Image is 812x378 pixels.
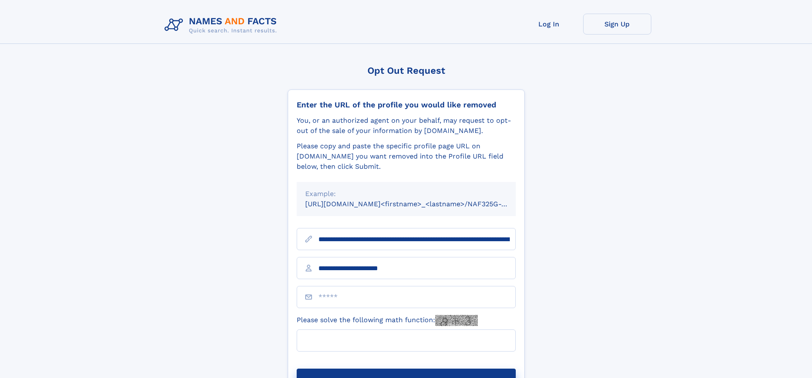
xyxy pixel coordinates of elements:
[583,14,651,35] a: Sign Up
[161,14,284,37] img: Logo Names and Facts
[297,141,516,172] div: Please copy and paste the specific profile page URL on [DOMAIN_NAME] you want removed into the Pr...
[297,100,516,110] div: Enter the URL of the profile you would like removed
[305,200,532,208] small: [URL][DOMAIN_NAME]<firstname>_<lastname>/NAF325G-xxxxxxxx
[515,14,583,35] a: Log In
[305,189,507,199] div: Example:
[288,65,525,76] div: Opt Out Request
[297,315,478,326] label: Please solve the following math function:
[297,115,516,136] div: You, or an authorized agent on your behalf, may request to opt-out of the sale of your informatio...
